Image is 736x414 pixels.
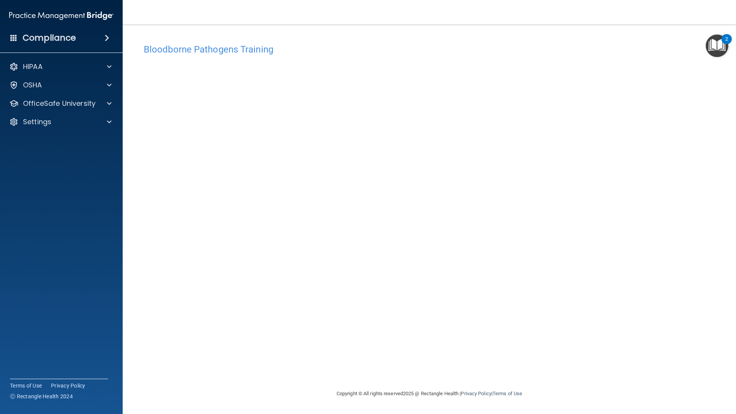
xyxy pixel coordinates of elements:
[23,62,43,71] p: HIPAA
[144,44,715,54] h4: Bloodborne Pathogens Training
[9,99,112,108] a: OfficeSafe University
[461,391,491,396] a: Privacy Policy
[23,117,51,127] p: Settings
[493,391,522,396] a: Terms of Use
[9,117,112,127] a: Settings
[23,33,76,43] h4: Compliance
[51,382,85,389] a: Privacy Policy
[10,382,42,389] a: Terms of Use
[9,80,112,90] a: OSHA
[23,99,95,108] p: OfficeSafe University
[725,39,728,49] div: 2
[10,393,73,400] span: Ⓒ Rectangle Health 2024
[9,8,113,23] img: PMB logo
[9,62,112,71] a: HIPAA
[144,59,715,294] iframe: bbp
[23,80,42,90] p: OSHA
[706,34,728,57] button: Open Resource Center, 2 new notifications
[289,381,569,406] div: Copyright © All rights reserved 2025 @ Rectangle Health | |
